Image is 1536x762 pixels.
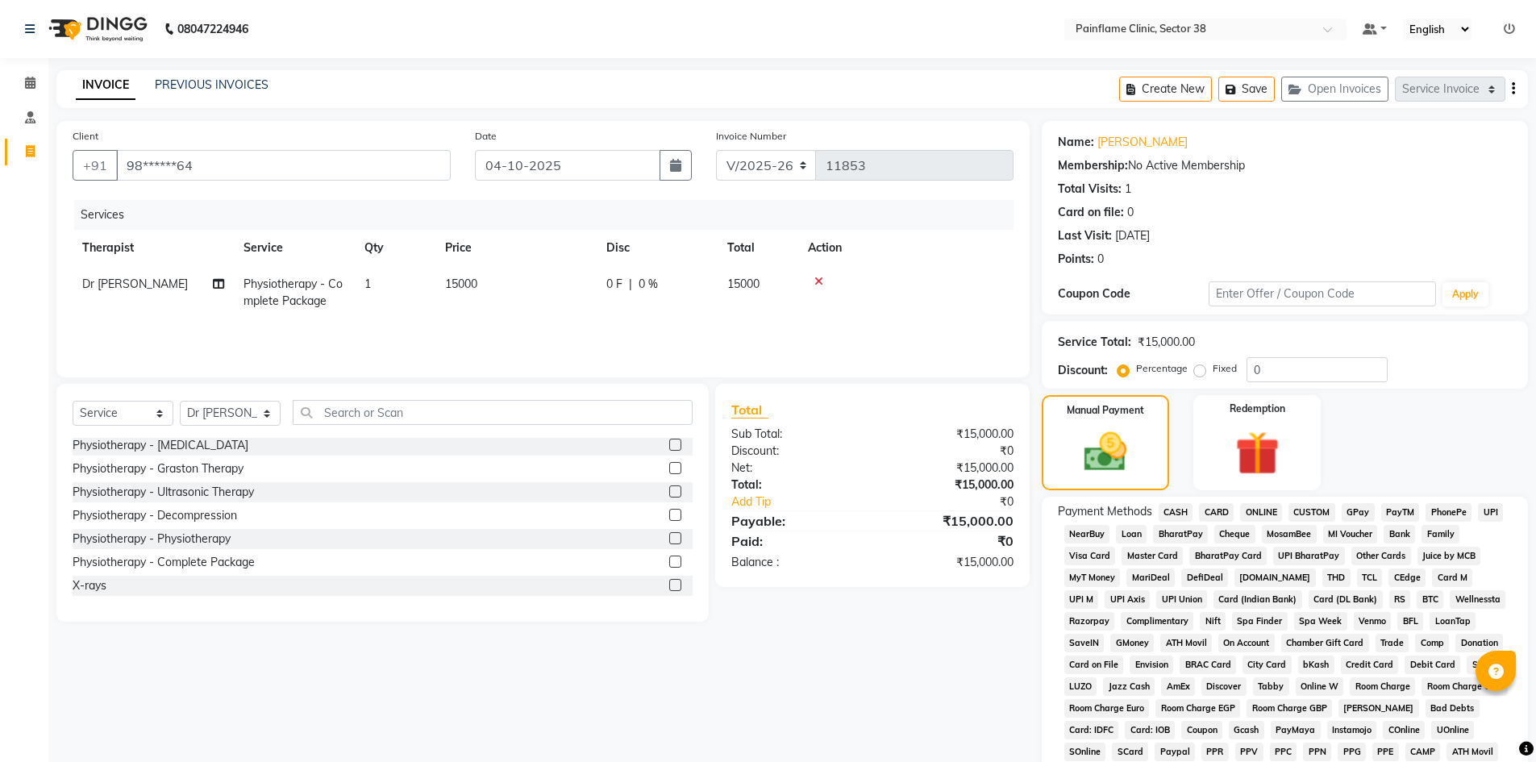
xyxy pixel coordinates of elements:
[872,511,1026,531] div: ₹15,000.00
[1273,547,1345,565] span: UPI BharatPay
[1341,656,1399,674] span: Credit Card
[1467,656,1508,674] span: Shoutlo
[872,426,1026,443] div: ₹15,000.00
[1357,568,1383,587] span: TCL
[1161,677,1195,696] span: AmEx
[1156,590,1207,609] span: UPI Union
[1213,590,1302,609] span: Card (Indian Bank)
[435,230,597,266] th: Price
[364,277,371,291] span: 1
[1214,525,1255,543] span: Cheque
[73,577,106,594] div: X-rays
[1389,590,1411,609] span: RS
[719,511,872,531] div: Payable:
[1230,402,1285,416] label: Redemption
[1218,634,1275,652] span: On Account
[1430,612,1476,631] span: LoanTap
[1153,525,1208,543] span: BharatPay
[719,477,872,493] div: Total:
[76,71,135,100] a: INVOICE
[731,402,768,418] span: Total
[1058,251,1094,268] div: Points:
[1125,721,1175,739] span: Card: IOB
[73,437,248,454] div: Physiotherapy - [MEDICAL_DATA]
[1243,656,1292,674] span: City Card
[1199,503,1234,522] span: CARD
[1303,743,1331,761] span: PPN
[1136,361,1188,376] label: Percentage
[1125,181,1131,198] div: 1
[1417,590,1443,609] span: BTC
[1058,334,1131,351] div: Service Total:
[872,477,1026,493] div: ₹15,000.00
[606,276,622,293] span: 0 F
[1064,612,1115,631] span: Razorpay
[1058,227,1112,244] div: Last Visit:
[1235,743,1263,761] span: PPV
[719,531,872,551] div: Paid:
[1327,721,1377,739] span: Instamojo
[1281,77,1388,102] button: Open Invoices
[73,230,234,266] th: Therapist
[1342,503,1375,522] span: GPay
[73,129,98,144] label: Client
[1213,361,1237,376] label: Fixed
[1351,547,1411,565] span: Other Cards
[1281,634,1369,652] span: Chamber Gift Card
[1455,634,1503,652] span: Donation
[1058,503,1152,520] span: Payment Methods
[1155,743,1195,761] span: Paypal
[1271,721,1321,739] span: PayMaya
[1405,656,1460,674] span: Debit Card
[1201,677,1247,696] span: Discover
[1138,334,1195,351] div: ₹15,000.00
[1097,134,1188,151] a: [PERSON_NAME]
[1432,568,1472,587] span: Card M
[1229,721,1264,739] span: Gcash
[1338,743,1366,761] span: PPG
[1296,677,1344,696] span: Online W
[1422,677,1508,696] span: Room Charge USD
[1126,568,1175,587] span: MariDeal
[244,277,343,308] span: Physiotherapy - Complete Package
[1232,612,1288,631] span: Spa Finder
[1115,227,1150,244] div: [DATE]
[445,277,477,291] span: 15000
[719,443,872,460] div: Discount:
[1209,281,1436,306] input: Enter Offer / Coupon Code
[1127,204,1134,221] div: 0
[1201,743,1229,761] span: PPR
[1130,656,1173,674] span: Envision
[73,531,231,548] div: Physiotherapy - Physiotherapy
[1405,743,1441,761] span: CAMP
[1417,547,1481,565] span: Juice by MCB
[1372,743,1399,761] span: PPE
[234,230,355,266] th: Service
[1058,134,1094,151] div: Name:
[1064,634,1105,652] span: SaveIN
[898,493,1026,510] div: ₹0
[719,554,872,571] div: Balance :
[1105,590,1150,609] span: UPI Axis
[1200,612,1226,631] span: Nift
[872,443,1026,460] div: ₹0
[355,230,435,266] th: Qty
[1064,547,1116,565] span: Visa Card
[1103,677,1155,696] span: Jazz Cash
[1064,743,1106,761] span: SOnline
[1110,634,1154,652] span: GMoney
[1121,612,1193,631] span: Complimentary
[719,426,872,443] div: Sub Total:
[1253,677,1289,696] span: Tabby
[1422,525,1459,543] span: Family
[639,276,658,293] span: 0 %
[1181,721,1222,739] span: Coupon
[1064,677,1097,696] span: LUZO
[1218,77,1275,102] button: Save
[1383,721,1425,739] span: COnline
[74,200,1026,230] div: Services
[1058,204,1124,221] div: Card on file:
[716,129,786,144] label: Invoice Number
[1298,656,1334,674] span: bKash
[1322,568,1351,587] span: THD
